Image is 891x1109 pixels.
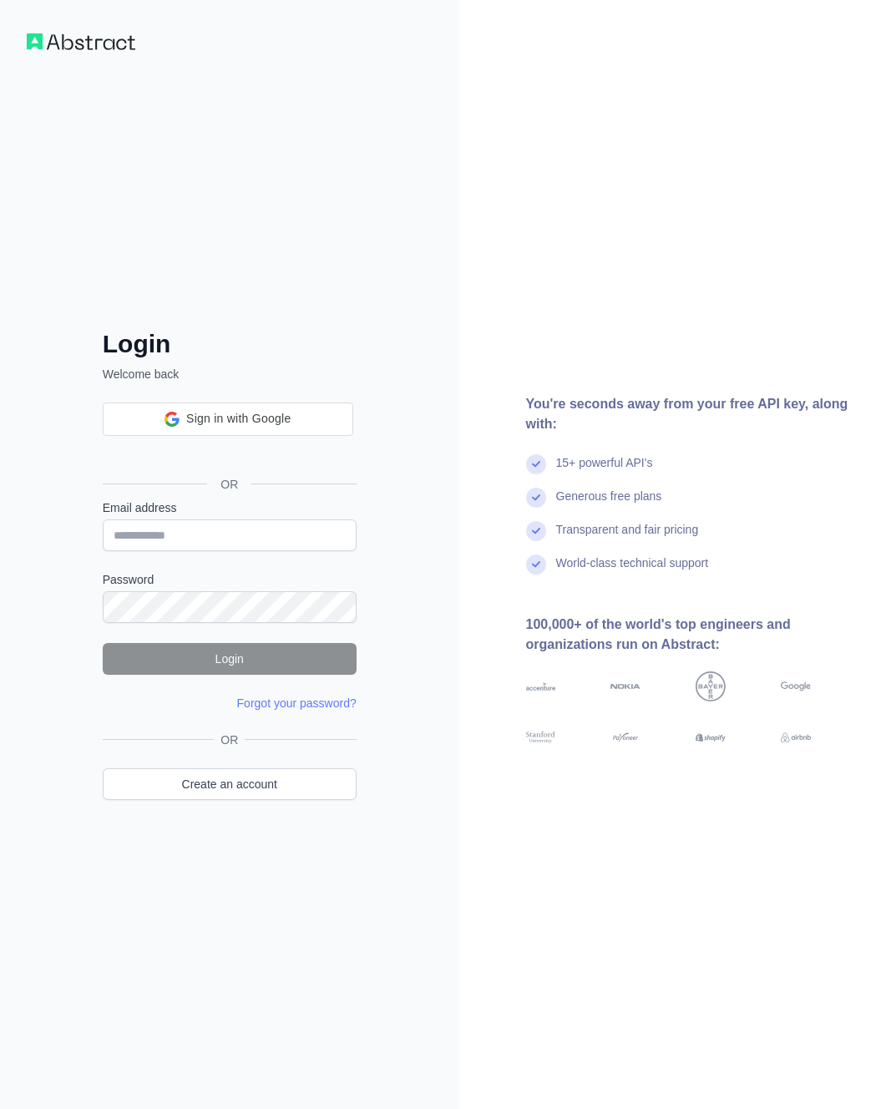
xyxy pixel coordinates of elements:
[696,671,726,701] img: bayer
[186,410,291,428] span: Sign in with Google
[526,488,546,508] img: check mark
[526,615,865,655] div: 100,000+ of the world's top engineers and organizations run on Abstract:
[610,730,640,745] img: payoneer
[103,403,353,436] div: Sign in with Google
[556,488,662,521] div: Generous free plans
[27,33,135,50] img: Workflow
[526,671,556,701] img: accenture
[781,730,811,745] img: airbnb
[556,521,699,554] div: Transparent and fair pricing
[556,454,653,488] div: 15+ powerful API's
[214,732,245,748] span: OR
[526,454,546,474] img: check mark
[610,671,640,701] img: nokia
[103,499,357,516] label: Email address
[103,571,357,588] label: Password
[103,643,357,675] button: Login
[94,434,362,471] iframe: Sign in with Google Button
[103,768,357,800] a: Create an account
[103,366,357,382] p: Welcome back
[526,521,546,541] img: check mark
[556,554,709,588] div: World-class technical support
[103,329,357,359] h2: Login
[696,730,726,745] img: shopify
[207,476,251,493] span: OR
[237,696,357,710] a: Forgot your password?
[781,671,811,701] img: google
[526,394,865,434] div: You're seconds away from your free API key, along with:
[526,554,546,575] img: check mark
[526,730,556,745] img: stanford university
